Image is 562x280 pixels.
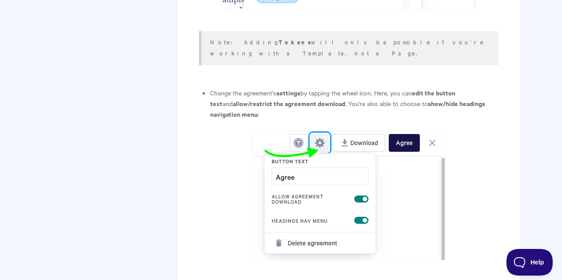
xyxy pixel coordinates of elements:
b: show/hide headings navigation menu [210,99,485,118]
p: Note: Adding will only be possible if you're working with a Template, not a Page. [210,36,487,58]
b: allow/restrict the agreement download [233,99,345,108]
li: Change the agreement's by tapping the wheel icon. Here, you can and . You're also able to choose ... [210,87,498,119]
b: edit the button text [210,88,455,108]
iframe: Help Scout Beacon - Open [506,249,553,276]
b: settings [276,88,300,97]
img: file-HFfuid40Sg.png [252,131,445,260]
b: Tokens [279,38,311,46]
